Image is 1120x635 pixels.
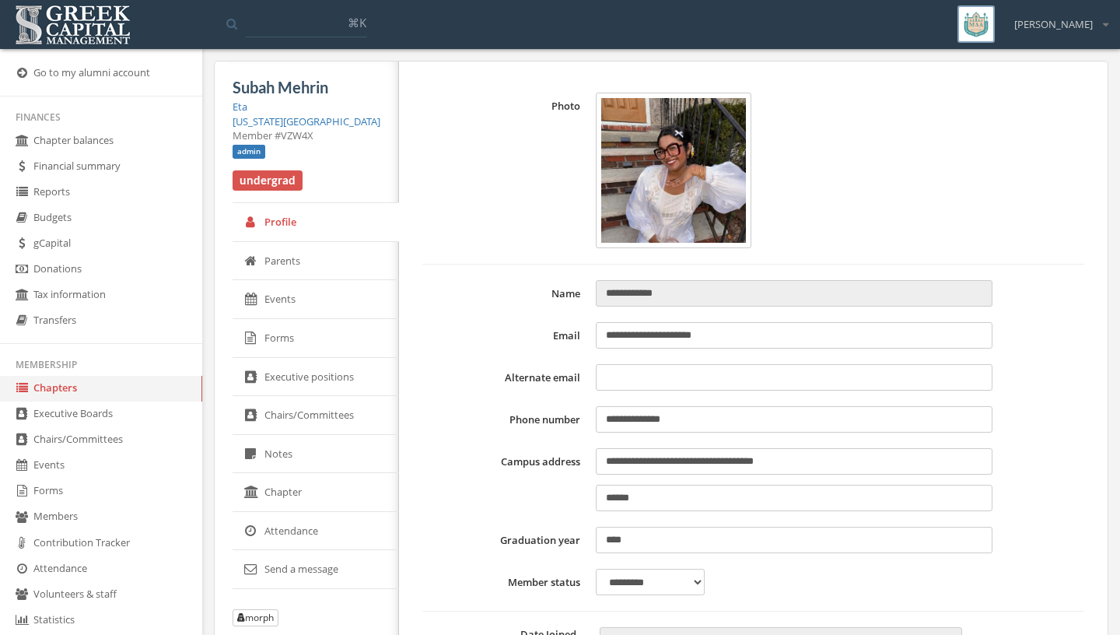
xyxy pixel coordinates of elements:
[233,114,380,128] a: [US_STATE][GEOGRAPHIC_DATA]
[233,170,303,191] span: undergrad
[233,512,399,551] a: Attendance
[233,203,399,242] a: Profile
[233,319,399,358] a: Forms
[348,15,366,30] span: ⌘K
[422,364,588,391] label: Alternate email
[422,569,588,595] label: Member status
[233,78,328,96] span: Subah Mehrin
[422,527,588,553] label: Graduation year
[233,358,399,397] a: Executive positions
[281,128,313,142] span: VZW4X
[233,550,399,589] a: Send a message
[233,145,265,159] span: admin
[422,448,588,511] label: Campus address
[233,609,278,626] button: morph
[233,435,399,474] a: Notes
[422,322,588,349] label: Email
[422,280,588,307] label: Name
[233,128,380,143] div: Member #
[233,100,247,114] a: Eta
[422,406,588,433] label: Phone number
[233,280,399,319] a: Events
[233,473,399,512] a: Chapter
[1004,5,1108,32] div: [PERSON_NAME]
[233,242,399,281] a: Parents
[422,93,588,248] label: Photo
[1014,17,1093,32] span: [PERSON_NAME]
[233,396,399,435] a: Chairs/Committees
